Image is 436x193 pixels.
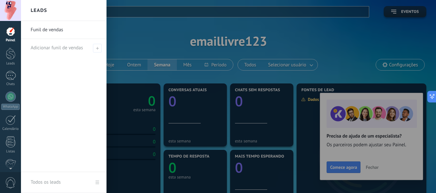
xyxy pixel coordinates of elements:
[21,172,106,193] a: Todos os leads
[1,127,20,131] div: Calendário
[1,104,20,110] div: WhatsApp
[1,62,20,66] div: Leads
[31,45,83,51] span: Adicionar funil de vendas
[1,82,20,86] div: Chats
[1,150,20,154] div: Listas
[31,21,100,39] a: Funil de vendas
[1,38,20,43] div: Painel
[93,44,102,53] span: Adicionar funil de vendas
[31,173,61,191] div: Todos os leads
[31,0,47,21] h2: Leads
